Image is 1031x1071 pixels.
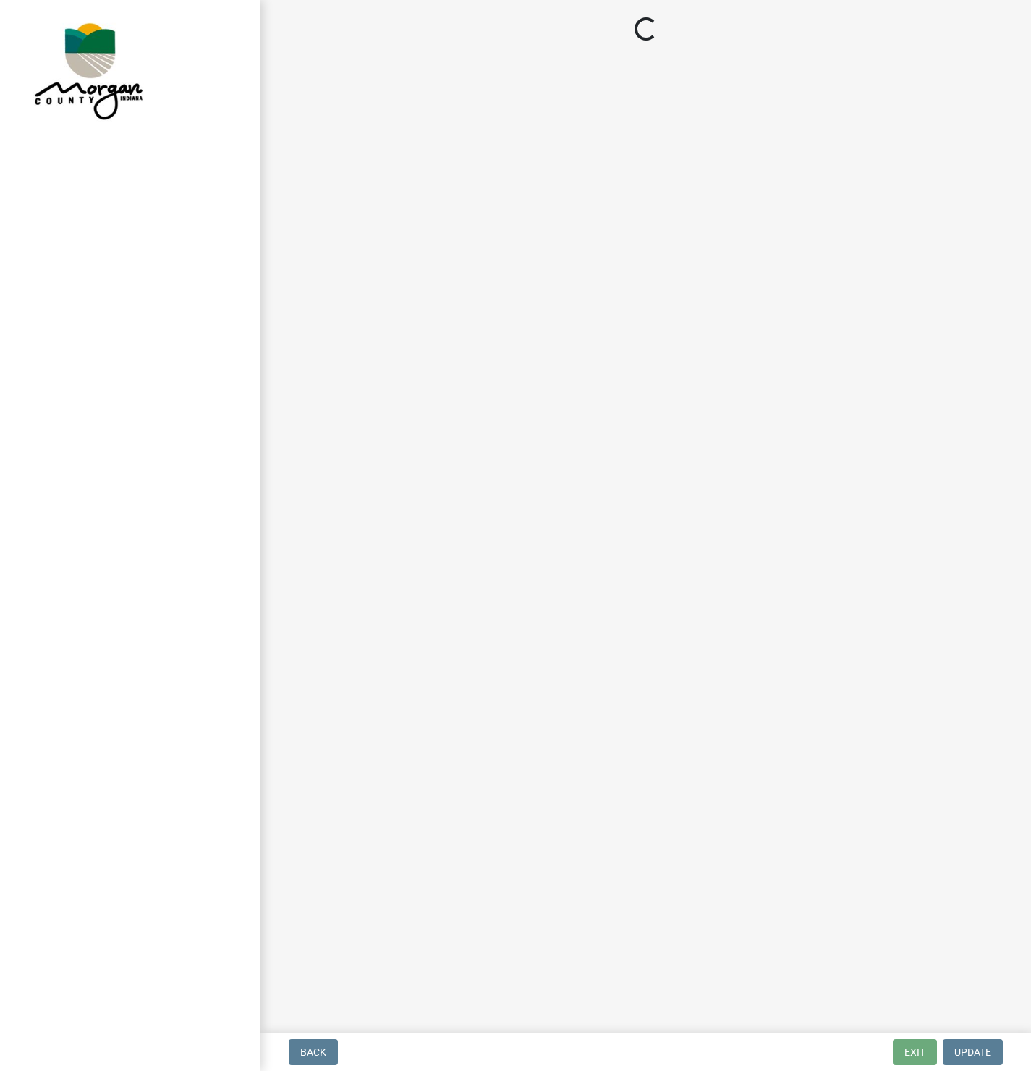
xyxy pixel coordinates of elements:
span: Back [300,1046,326,1058]
button: Exit [893,1039,937,1065]
img: Morgan County, Indiana [29,15,145,124]
button: Update [943,1039,1003,1065]
span: Update [954,1046,991,1058]
button: Back [289,1039,338,1065]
